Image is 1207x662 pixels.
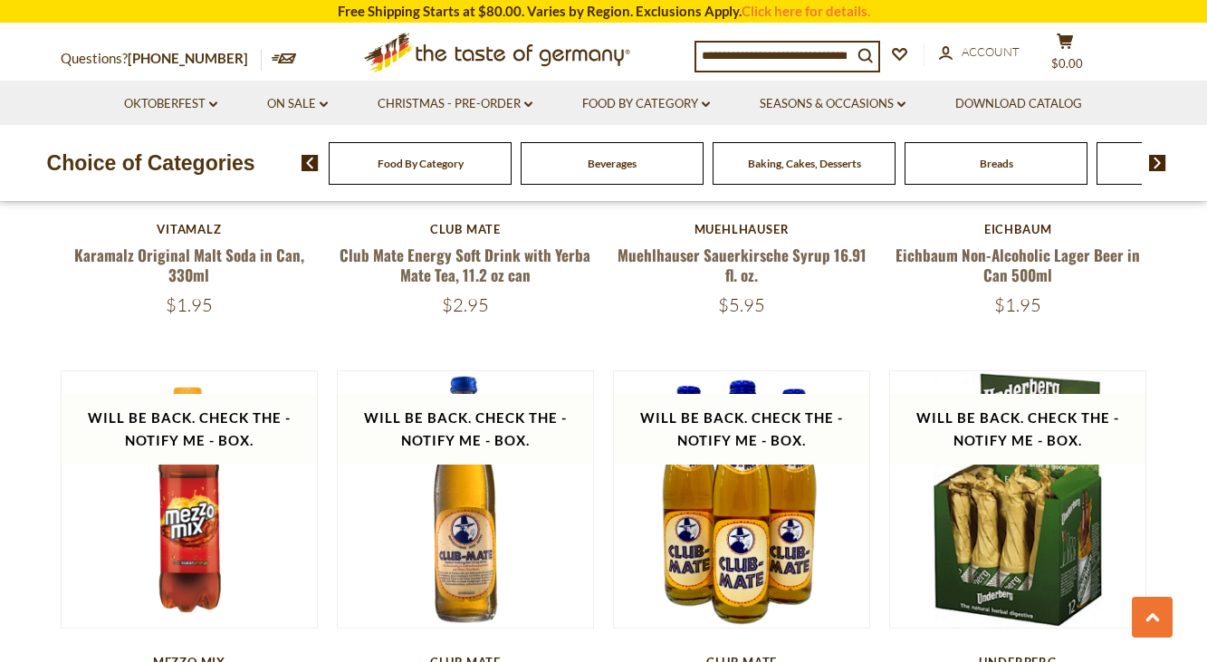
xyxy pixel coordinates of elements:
p: Questions? [61,47,262,71]
span: $0.00 [1051,56,1083,71]
div: Club Mate [337,222,595,236]
a: Breads [980,157,1013,170]
a: Club Mate Energy Soft Drink with Yerba Mate Tea, 11.2 oz can [340,244,590,285]
img: Club Mate Energy Soft Drink with Yerba Mate Tea, 12 bottles, 16.9 oz per bottle [614,371,870,628]
a: Beverages [588,157,637,170]
div: Muehlhauser [613,222,871,236]
img: next arrow [1149,155,1166,171]
a: [PHONE_NUMBER] [128,50,248,66]
button: $0.00 [1039,33,1093,78]
span: $5.95 [718,293,765,316]
a: Click here for details. [742,3,870,19]
a: Account [939,43,1020,62]
div: Vitamalz [61,222,319,236]
span: $2.95 [442,293,489,316]
a: Seasons & Occasions [760,94,905,114]
a: Baking, Cakes, Desserts [748,157,861,170]
a: Muehlhauser Sauerkirsche Syrup 16.91 fl. oz. [618,244,867,285]
a: Food By Category [378,157,464,170]
a: Oktoberfest [124,94,217,114]
a: Christmas - PRE-ORDER [378,94,532,114]
a: Eichbaum Non-Alcoholic Lager Beer in Can 500ml [896,244,1140,285]
a: Food By Category [582,94,710,114]
a: Download Catalog [955,94,1082,114]
span: $1.95 [166,293,213,316]
img: Mezzo Mix Cola-Orange Soda in Bottle, 17 oz [62,371,318,628]
img: Club Mate Energy Soft Drink with Yerba Mate Tea, 16.9 oz [338,371,594,628]
img: previous arrow [302,155,319,171]
div: Eichbaum [889,222,1147,236]
a: On Sale [267,94,328,114]
a: Karamalz Original Malt Soda in Can, 330ml [74,244,304,285]
span: Account [962,44,1020,59]
img: Underberg Herbal Bitter Digestif 12 Btl. Bar Pack - 0.67 fl oz. bottles [890,371,1146,628]
span: $1.95 [994,293,1041,316]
